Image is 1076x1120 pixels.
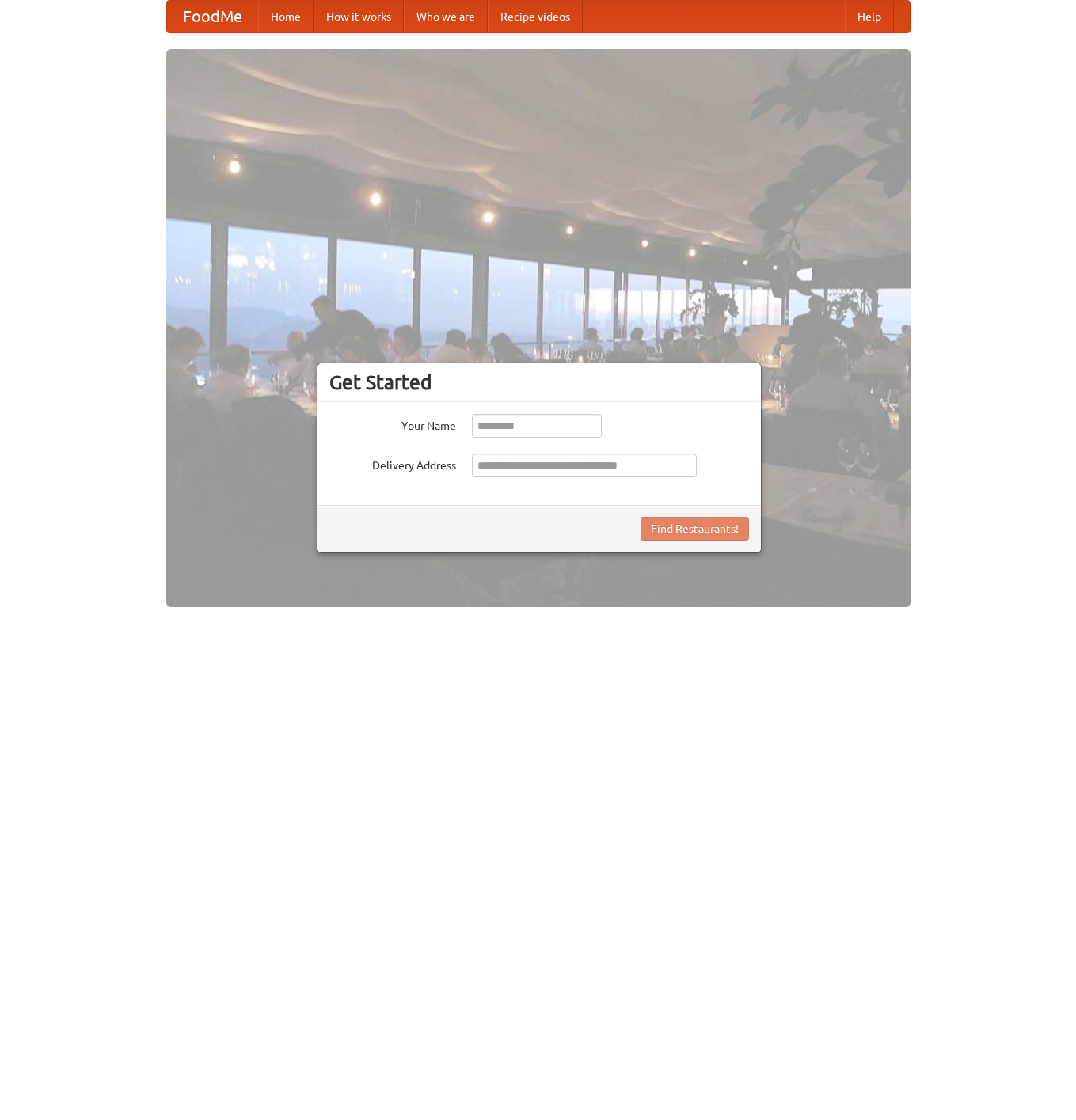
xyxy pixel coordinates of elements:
[404,1,488,32] a: Who we are
[641,517,749,541] button: Find Restaurants!
[488,1,583,32] a: Recipe videos
[258,1,314,32] a: Home
[314,1,404,32] a: How it works
[329,370,749,394] h3: Get Started
[329,414,456,434] label: Your Name
[329,454,456,473] label: Delivery Address
[167,1,258,32] a: FoodMe
[845,1,894,32] a: Help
